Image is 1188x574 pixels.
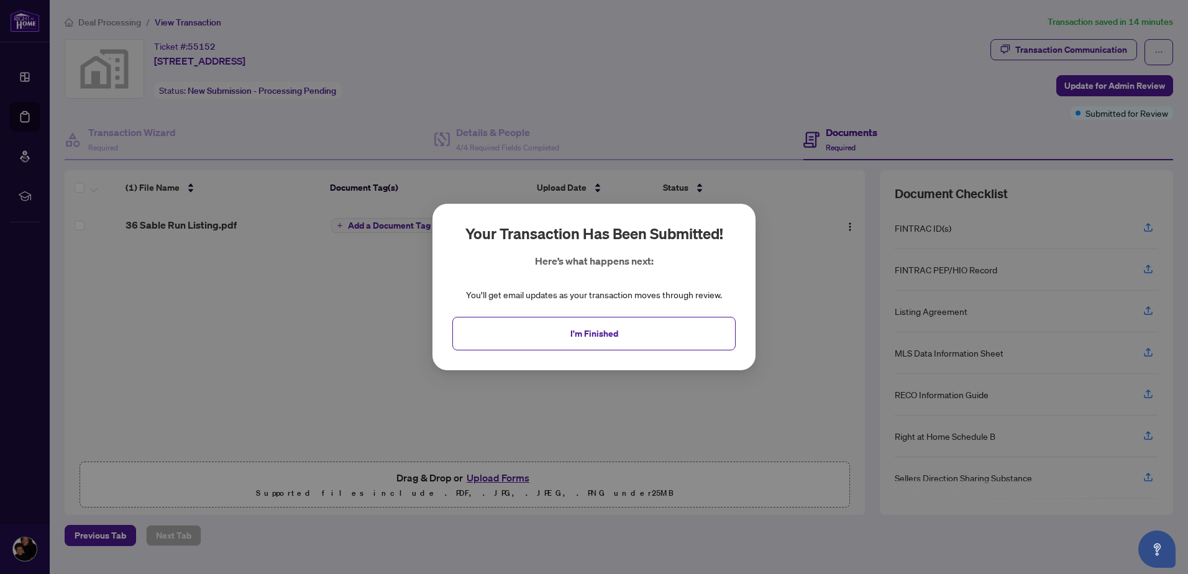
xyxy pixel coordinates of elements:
[465,224,723,244] h2: Your transaction has been submitted!
[535,253,654,268] p: Here’s what happens next:
[570,324,618,344] span: I'm Finished
[452,317,736,350] button: I'm Finished
[1138,531,1176,568] button: Open asap
[466,288,722,302] div: You’ll get email updates as your transaction moves through review.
